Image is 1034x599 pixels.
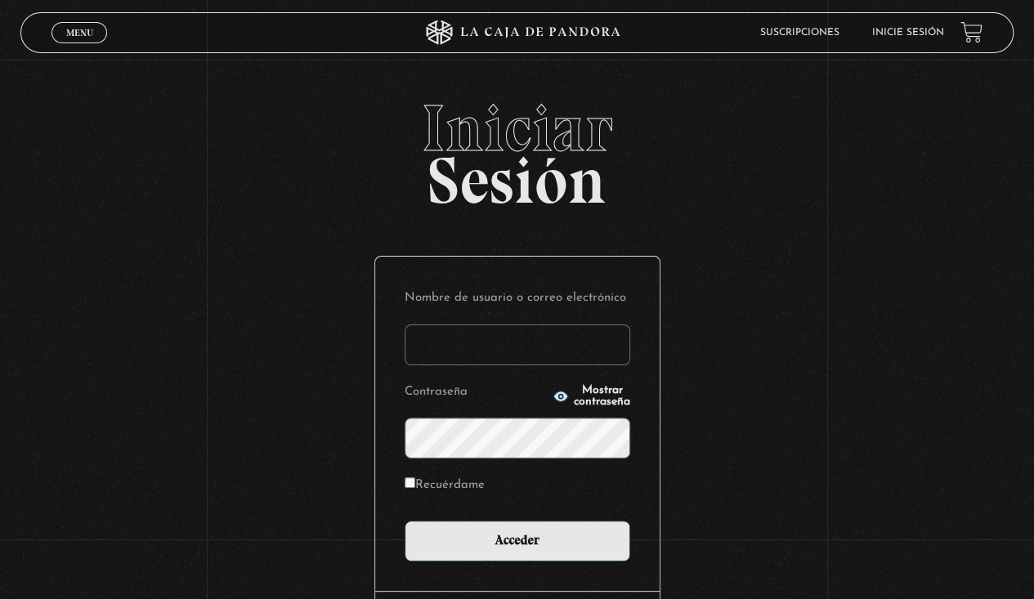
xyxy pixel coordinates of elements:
[760,28,839,38] a: Suscripciones
[405,477,415,488] input: Recuérdame
[872,28,944,38] a: Inicie sesión
[20,96,1013,200] h2: Sesión
[60,41,99,52] span: Cerrar
[20,96,1013,161] span: Iniciar
[405,380,548,405] label: Contraseña
[66,28,93,38] span: Menu
[960,21,983,43] a: View your shopping cart
[405,521,630,561] input: Acceder
[405,473,485,498] label: Recuérdame
[553,385,630,408] button: Mostrar contraseña
[405,286,630,311] label: Nombre de usuario o correo electrónico
[574,385,630,408] span: Mostrar contraseña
